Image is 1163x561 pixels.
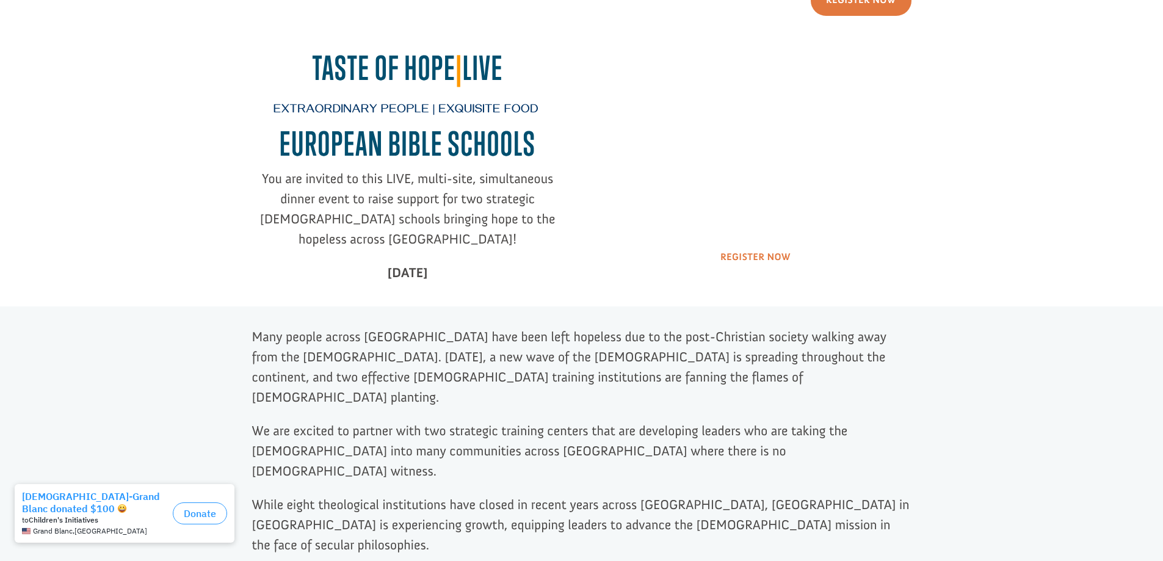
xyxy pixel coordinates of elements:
[22,12,168,37] div: [DEMOGRAPHIC_DATA]-Grand Blanc donated $100
[252,49,563,93] h2: Taste of Hope Live
[387,264,427,281] strong: [DATE]
[22,49,31,57] img: US.png
[252,496,910,553] span: While eight theological institutions have closed in recent years across [GEOGRAPHIC_DATA], [GEOGR...
[173,24,227,46] button: Donate
[260,170,556,247] span: You are invited to this LIVE, multi-site, simultaneous dinner event to raise support for two stra...
[33,49,147,57] span: Grand Blanc , [GEOGRAPHIC_DATA]
[455,48,462,87] span: |
[29,37,98,46] strong: Children's Initiatives
[705,242,806,273] a: Register Now
[252,328,886,405] span: Many people across [GEOGRAPHIC_DATA] have been left hopeless due to the post-Christian society wa...
[252,422,848,479] span: We are excited to partner with two strategic training centers that are developing leaders who are...
[22,38,168,46] div: to
[252,125,563,169] h2: EUROPEAN BIBLE SCHOOL
[523,124,536,163] span: S
[274,103,538,118] span: Extraordinary People | Exquisite Food
[117,26,127,35] img: emoji grinningFace
[600,48,911,223] iframe: Taste of Hope European Bible Schools - Sizzle Invite Video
